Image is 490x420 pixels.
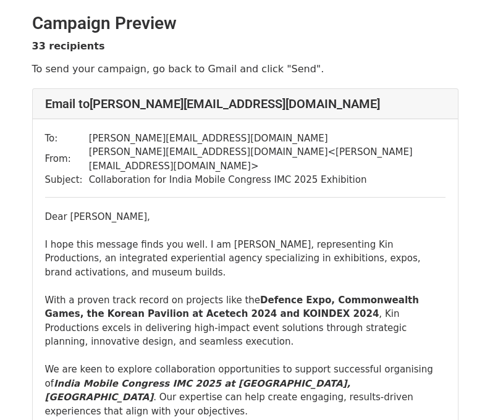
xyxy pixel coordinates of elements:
[89,173,446,187] td: Collaboration for India Mobile Congress IMC 2025 Exhibition
[32,40,105,52] strong: 33 recipients
[45,132,89,146] td: To:
[32,62,458,75] p: To send your campaign, go back to Gmail and click "Send".
[45,238,446,349] div: I hope this message finds you well. I am [PERSON_NAME], representing Kin Productions, an integrat...
[45,96,446,111] h4: Email to [PERSON_NAME][EMAIL_ADDRESS][DOMAIN_NAME]
[45,378,351,403] i: India Mobile Congress IMC 2025 at [GEOGRAPHIC_DATA], [GEOGRAPHIC_DATA]
[45,173,89,187] td: Subject:
[45,295,419,320] b: Defence Expo, Commonwealth Games, the Korean Pavilion at Acetech 2024 and KOINDEX 2024
[32,13,458,34] h2: Campaign Preview
[45,145,89,173] td: From:
[89,145,446,173] td: [PERSON_NAME][EMAIL_ADDRESS][DOMAIN_NAME] < [PERSON_NAME][EMAIL_ADDRESS][DOMAIN_NAME] >
[89,132,446,146] td: [PERSON_NAME][EMAIL_ADDRESS][DOMAIN_NAME]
